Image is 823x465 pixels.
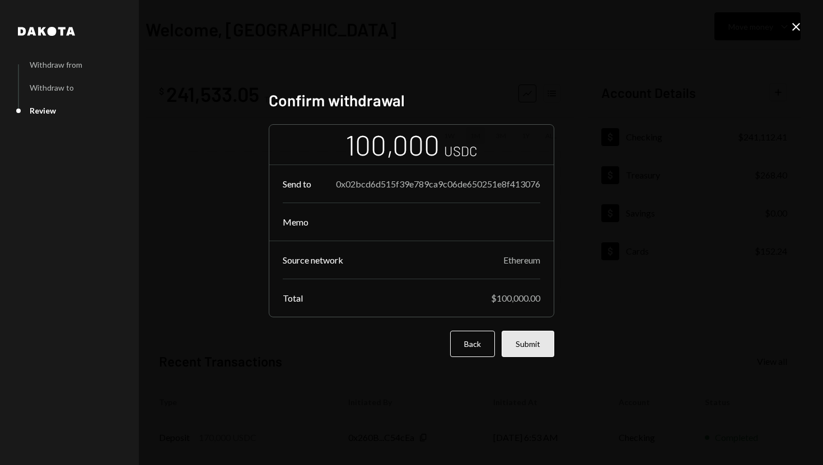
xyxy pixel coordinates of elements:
div: Total [283,293,303,303]
div: Withdraw to [30,83,74,92]
div: 100,000 [345,127,439,162]
div: Review [30,106,56,115]
div: Memo [283,217,308,227]
div: $100,000.00 [491,293,540,303]
div: USDC [444,142,478,160]
div: Source network [283,255,343,265]
div: Send to [283,179,311,189]
div: Withdraw from [30,60,82,69]
div: 0x02bcd6d515f39e789ca9c06de650251e8f413076 [336,179,540,189]
button: Submit [502,331,554,357]
div: Ethereum [503,255,540,265]
h2: Confirm withdrawal [269,90,554,111]
button: Back [450,331,495,357]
